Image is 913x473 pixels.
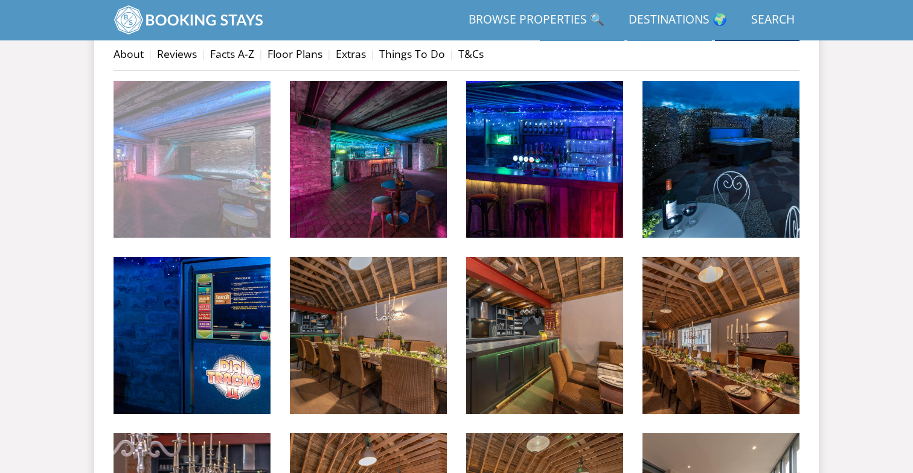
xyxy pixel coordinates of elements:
a: Reviews [157,46,197,61]
a: Floor Plans [267,46,322,61]
a: Search [746,7,799,34]
a: T&Cs [458,46,484,61]
img: BookingStays [114,5,264,35]
img: Boogie Barn: Luxury holiday house with hot tubs, sleeps 26 [642,81,799,238]
img: Boogie Barn: Dance the night away in the your own private nightclub - great for celebration weekends [466,81,623,238]
img: Boogie Barn - Luxury holiday house for hen and stag weekends with private nightclub [114,81,271,238]
a: Browse Properties 🔍 [464,7,609,34]
a: Destinations 🌍 [624,7,732,34]
a: Things To Do [379,46,445,61]
a: Extras [336,46,366,61]
img: Boogie Barn: The long dining table sets the scene for celebrations feasts [642,257,799,414]
img: Boogie Barn: At the end of the open plan living space is the kitchen/bar [290,257,447,414]
img: Boogie Barn: The kitchen/bar area is well equipped for your celebration stay [466,257,623,414]
img: Boogie Barn: The music cellar/private nightclub has an extensive digital track list [114,257,271,414]
a: About [114,46,144,61]
a: Facts A-Z [210,46,254,61]
img: Boogie Barn: Escape to Nottinghamshire for a celebration weekend to remember [290,81,447,238]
